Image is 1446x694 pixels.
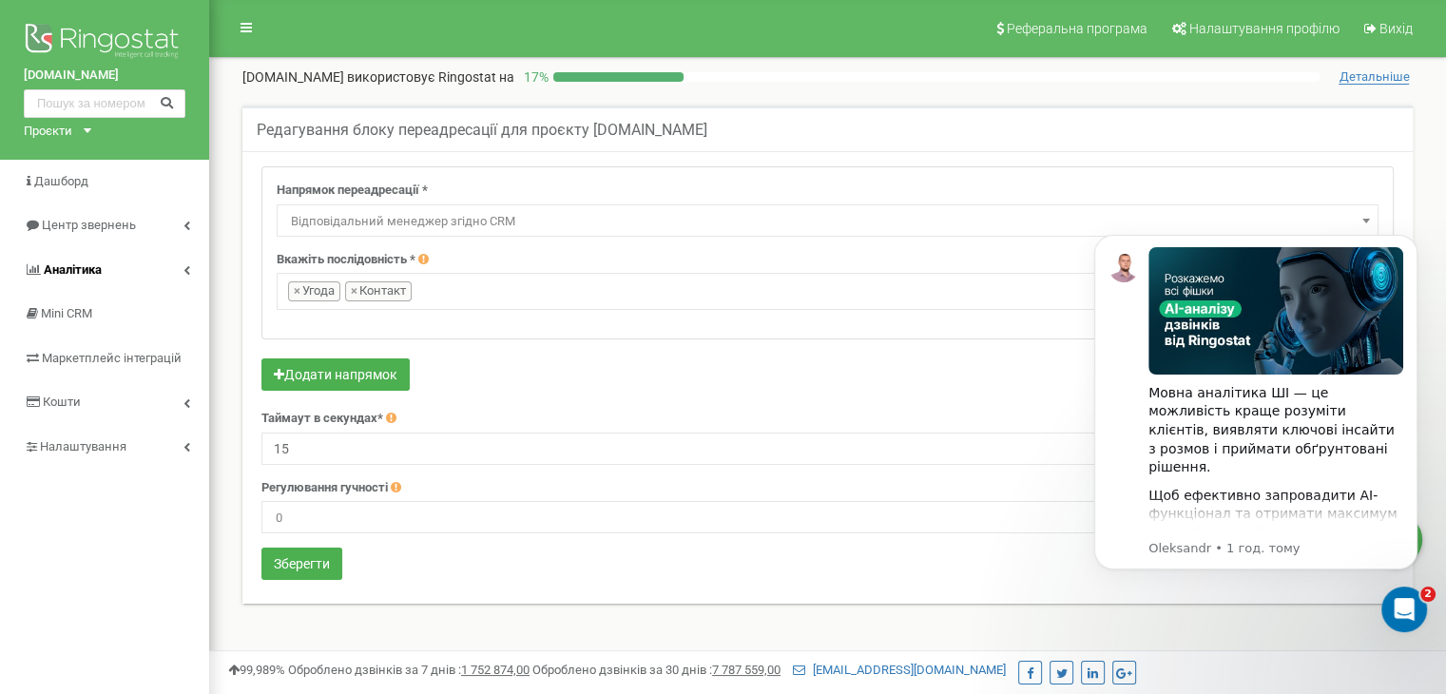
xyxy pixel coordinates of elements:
[283,208,1372,235] span: Відповідальний менеджер згідно CRM
[261,479,388,497] label: Регулювання гучності
[351,282,357,300] span: ×
[34,174,88,188] span: Дашборд
[1339,69,1409,85] span: Детальніше
[268,505,1387,531] span: 0
[261,501,1394,533] span: 0
[1007,21,1147,36] span: Реферальна програма
[793,663,1006,677] a: [EMAIL_ADDRESS][DOMAIN_NAME]
[712,663,781,677] u: 7 787 559,00
[294,282,300,300] span: ×
[261,410,383,428] label: Таймаут в секундах*
[514,67,553,87] p: 17 %
[347,69,514,85] span: використовує Ringostat на
[257,122,707,139] h5: Редагування блоку переадресації для проєкту [DOMAIN_NAME]
[44,262,102,277] span: Аналiтика
[261,548,342,580] button: Зберегти
[42,351,182,365] span: Маркетплейс інтеграцій
[1379,21,1413,36] span: Вихід
[277,182,428,200] label: Напрямок переадресації *
[24,89,185,118] input: Пошук за номером
[461,663,530,677] u: 1 752 874,00
[43,395,81,409] span: Кошти
[277,251,415,269] label: Вкажіть послідовність *
[41,306,92,320] span: Mini CRM
[24,67,185,85] a: [DOMAIN_NAME]
[261,358,410,391] button: Додати напрямок
[24,123,72,141] div: Проєкти
[288,663,530,677] span: Оброблено дзвінків за 7 днів :
[532,663,781,677] span: Оброблено дзвінків за 30 днів :
[24,19,185,67] img: Ringostat logo
[40,439,126,453] span: Налаштування
[242,67,514,87] p: [DOMAIN_NAME]
[42,218,136,232] span: Центр звернень
[277,204,1379,237] span: Відповідальний менеджер згідно CRM
[1066,206,1446,643] iframe: Intercom notifications повідомлення
[228,663,285,677] span: 99,989%
[288,281,340,301] li: Угода
[345,281,412,301] li: Контакт
[1420,587,1436,602] span: 2
[1381,587,1427,632] iframe: Intercom live chat
[1189,21,1340,36] span: Налаштування профілю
